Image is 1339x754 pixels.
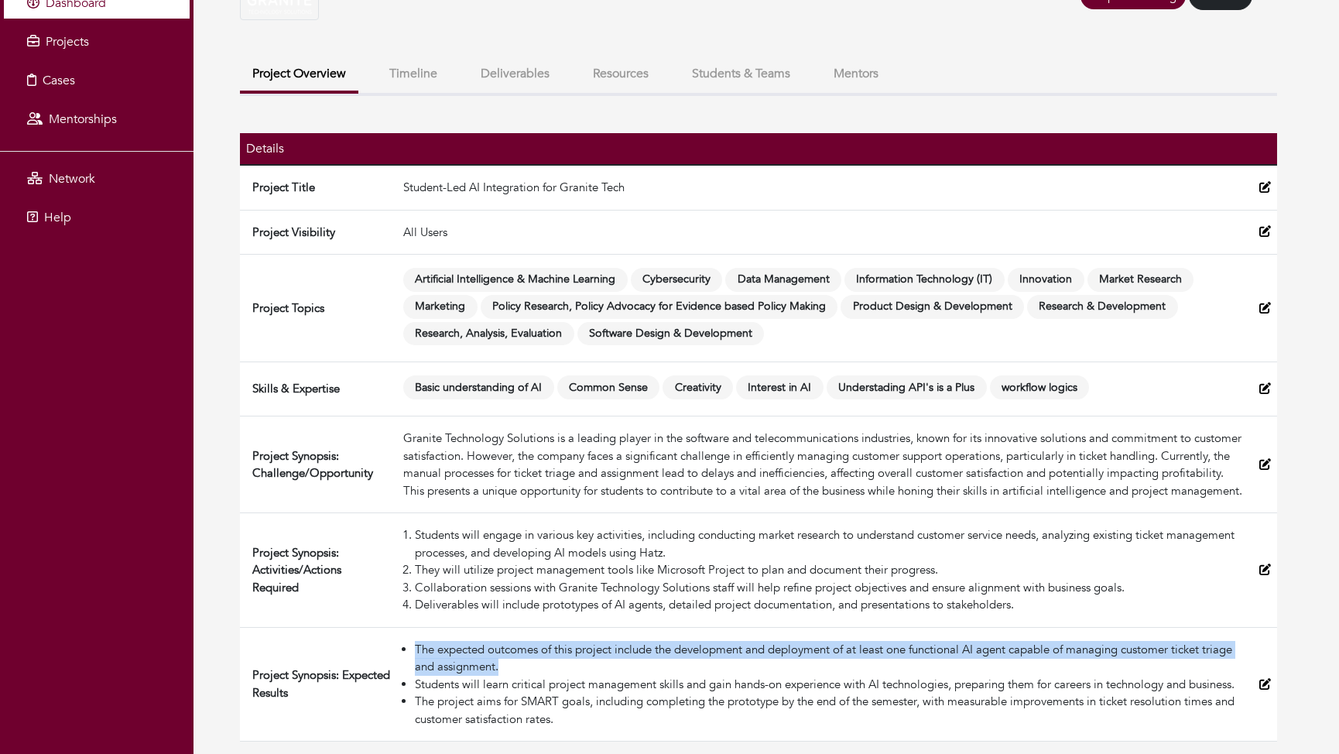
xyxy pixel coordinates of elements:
a: Cases [4,65,190,96]
button: Project Overview [240,57,358,94]
li: Students will engage in various key activities, including conducting market research to understan... [415,526,1247,561]
a: Help [4,202,190,233]
span: Data Management [725,268,841,292]
span: Innovation [1008,268,1084,292]
a: Network [4,163,190,194]
div: Granite Technology Solutions is a leading player in the software and telecommunications industrie... [403,430,1247,499]
span: Mentorships [49,111,117,128]
span: Artificial Intelligence & Machine Learning [403,268,628,292]
span: Interest in AI [736,375,824,399]
span: Common Sense [557,375,660,399]
a: Mentorships [4,104,190,135]
td: All Users [397,210,1253,255]
a: Projects [4,26,190,57]
span: Marketing [403,295,478,319]
span: Understading API's is a Plus [827,375,987,399]
span: Cases [43,72,75,89]
span: Projects [46,33,89,50]
span: Creativity [663,375,733,399]
button: Mentors [821,57,891,91]
span: Help [44,209,71,226]
span: Cybersecurity [631,268,723,292]
span: Research, Analysis, Evaluation [403,322,574,346]
button: Resources [580,57,661,91]
span: Policy Research, Policy Advocacy for Evidence based Policy Making [481,295,838,319]
td: Project Synopsis: Challenge/Opportunity [240,416,397,513]
span: Software Design & Development [577,322,765,346]
li: Deliverables will include prototypes of AI agents, detailed project documentation, and presentati... [415,596,1247,614]
button: Students & Teams [680,57,803,91]
button: Timeline [377,57,450,91]
span: workflow logics [990,375,1090,399]
th: Details [240,133,397,165]
span: Network [49,170,95,187]
span: Product Design & Development [841,295,1024,319]
span: Research & Development [1027,295,1178,319]
td: Project Synopsis: Expected Results [240,627,397,742]
li: Students will learn critical project management skills and gain hands-on experience with AI techn... [415,676,1247,694]
span: Basic understanding of AI [403,375,554,399]
span: Information Technology (IT) [844,268,1005,292]
li: Collaboration sessions with Granite Technology Solutions staff will help refine project objective... [415,579,1247,597]
td: Project Synopsis: Activities/Actions Required [240,513,397,628]
button: Deliverables [468,57,562,91]
td: Project Visibility [240,210,397,255]
td: Project Topics [240,255,397,362]
li: The project aims for SMART goals, including completing the prototype by the end of the semester, ... [415,693,1247,728]
td: Student-Led AI Integration for Granite Tech [397,165,1253,210]
li: They will utilize project management tools like Microsoft Project to plan and document their prog... [415,561,1247,579]
td: Skills & Expertise [240,362,397,416]
td: Project Title [240,165,397,210]
li: The expected outcomes of this project include the development and deployment of at least one func... [415,641,1247,676]
span: Market Research [1087,268,1194,292]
